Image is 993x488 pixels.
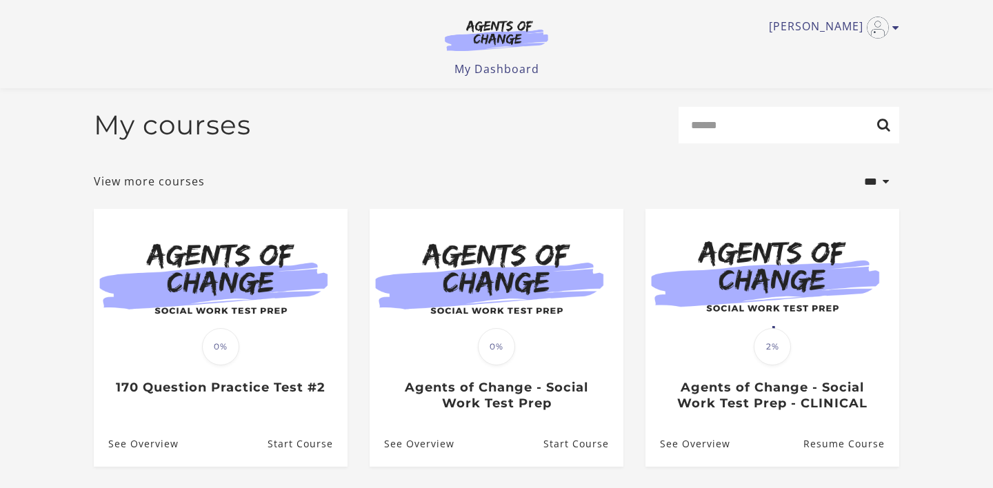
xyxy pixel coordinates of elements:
[94,109,251,141] h2: My courses
[370,422,454,467] a: Agents of Change - Social Work Test Prep: See Overview
[268,422,348,467] a: 170 Question Practice Test #2: Resume Course
[754,328,791,365] span: 2%
[660,380,884,411] h3: Agents of Change - Social Work Test Prep - CLINICAL
[202,328,239,365] span: 0%
[94,173,205,190] a: View more courses
[769,17,892,39] a: Toggle menu
[478,328,515,365] span: 0%
[430,19,563,51] img: Agents of Change Logo
[454,61,539,77] a: My Dashboard
[543,422,623,467] a: Agents of Change - Social Work Test Prep: Resume Course
[645,422,730,467] a: Agents of Change - Social Work Test Prep - CLINICAL: See Overview
[94,422,179,467] a: 170 Question Practice Test #2: See Overview
[384,380,608,411] h3: Agents of Change - Social Work Test Prep
[803,422,899,467] a: Agents of Change - Social Work Test Prep - CLINICAL: Resume Course
[108,380,332,396] h3: 170 Question Practice Test #2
